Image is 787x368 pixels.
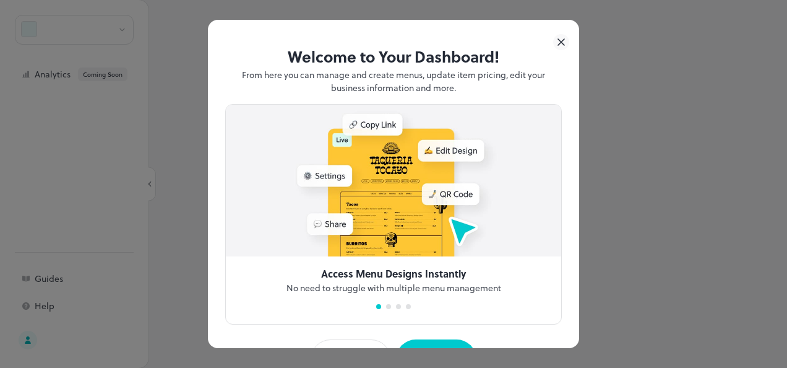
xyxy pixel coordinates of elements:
[225,45,562,68] p: Welcome to Your Dashboard!
[286,281,501,294] p: No need to struggle with multiple menu management
[225,68,562,94] p: From here you can manage and create menus, update item pricing, edit your business information an...
[226,105,561,256] img: intro-access-menu-design-1ff07d5f.jpg
[321,266,466,281] p: Access Menu Designs Instantly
